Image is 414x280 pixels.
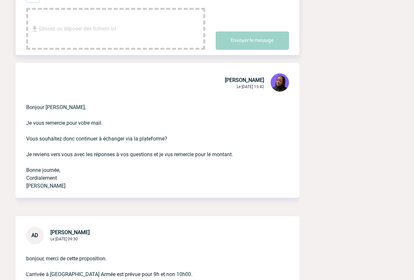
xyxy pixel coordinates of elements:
[50,229,90,235] span: [PERSON_NAME]
[50,237,78,241] span: Le [DATE] 09:30
[39,12,116,45] span: Glissez ou déposer des fichiers ici
[237,84,264,89] span: Le [DATE] 15:42
[216,31,289,50] button: Envoyer le message
[26,93,271,190] p: Bonjour [PERSON_NAME], Je vous remercie pour votre mail. Vous souhaitez donc continuer à échanger...
[31,232,38,238] span: AD
[31,25,39,33] img: file_download.svg
[225,77,264,83] span: [PERSON_NAME]
[271,73,289,92] img: 131349-0.png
